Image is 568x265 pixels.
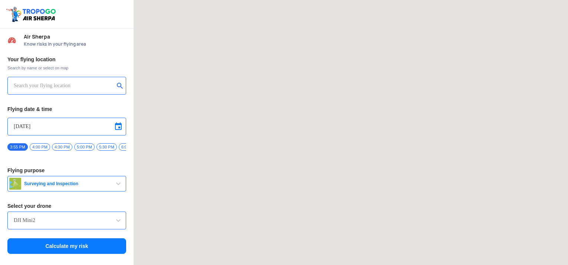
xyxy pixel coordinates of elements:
[24,41,126,47] span: Know risks in your flying area
[24,34,126,40] span: Air Sherpa
[7,168,126,173] h3: Flying purpose
[7,107,126,112] h3: Flying date & time
[74,143,95,151] span: 5:00 PM
[7,203,126,209] h3: Select your drone
[21,181,114,187] span: Surveying and Inspection
[119,143,139,151] span: 6:00 PM
[14,122,120,131] input: Select Date
[14,81,114,90] input: Search your flying location
[7,65,126,71] span: Search by name or select on map
[7,143,28,151] span: 3:55 PM
[7,57,126,62] h3: Your flying location
[96,143,117,151] span: 5:30 PM
[52,143,72,151] span: 4:30 PM
[7,36,16,45] img: Risk Scores
[6,6,58,23] img: ic_tgdronemaps.svg
[7,176,126,192] button: Surveying and Inspection
[7,238,126,254] button: Calculate my risk
[9,178,21,190] img: survey.png
[14,216,120,225] input: Search by name or Brand
[30,143,50,151] span: 4:00 PM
